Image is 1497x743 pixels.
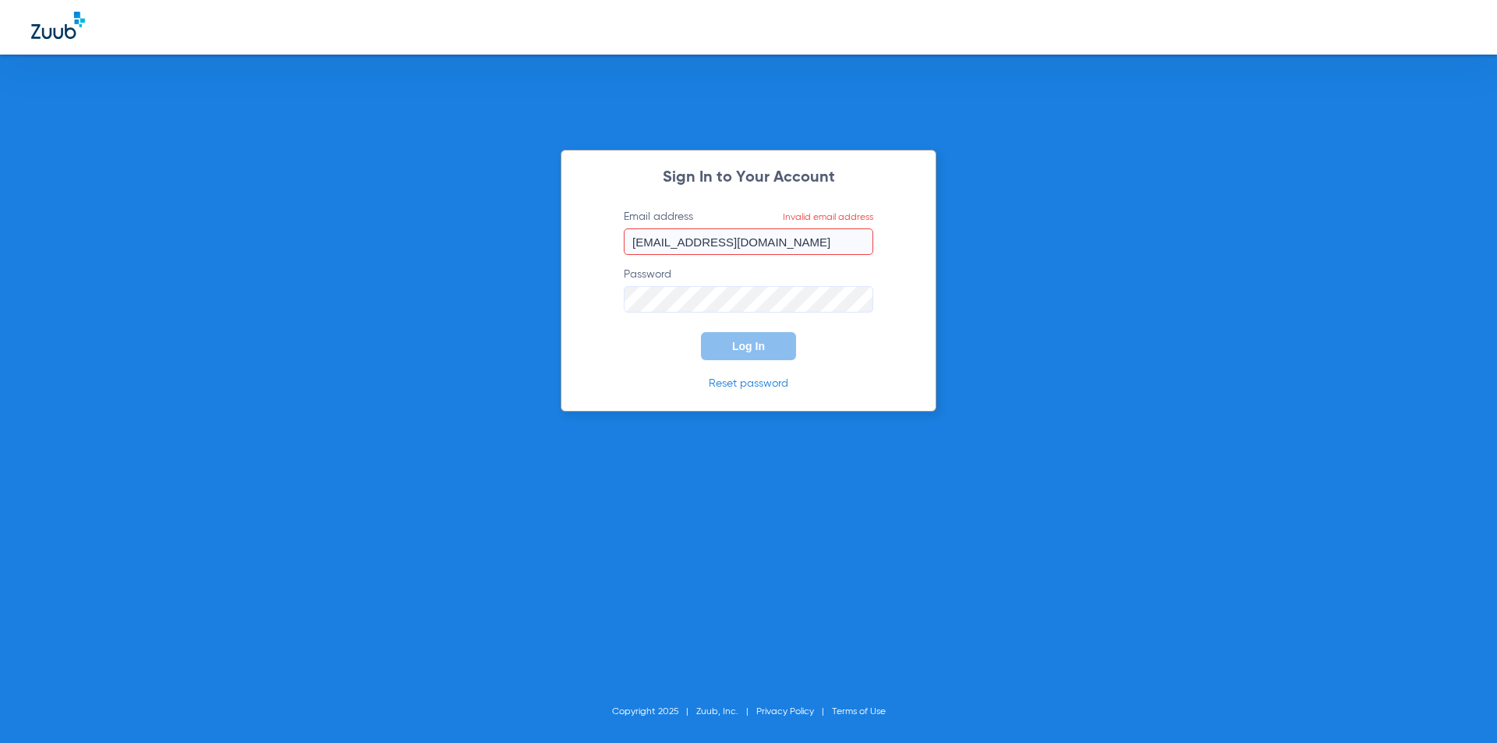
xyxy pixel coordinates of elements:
[756,707,814,716] a: Privacy Policy
[701,332,796,360] button: Log In
[600,170,897,186] h2: Sign In to Your Account
[624,286,873,313] input: Password
[696,704,756,720] li: Zuub, Inc.
[709,378,788,389] a: Reset password
[624,228,873,255] input: Email addressInvalid email address
[31,12,85,39] img: Zuub Logo
[612,704,696,720] li: Copyright 2025
[624,267,873,313] label: Password
[732,340,765,352] span: Log In
[832,707,886,716] a: Terms of Use
[783,213,873,222] span: Invalid email address
[624,209,873,255] label: Email address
